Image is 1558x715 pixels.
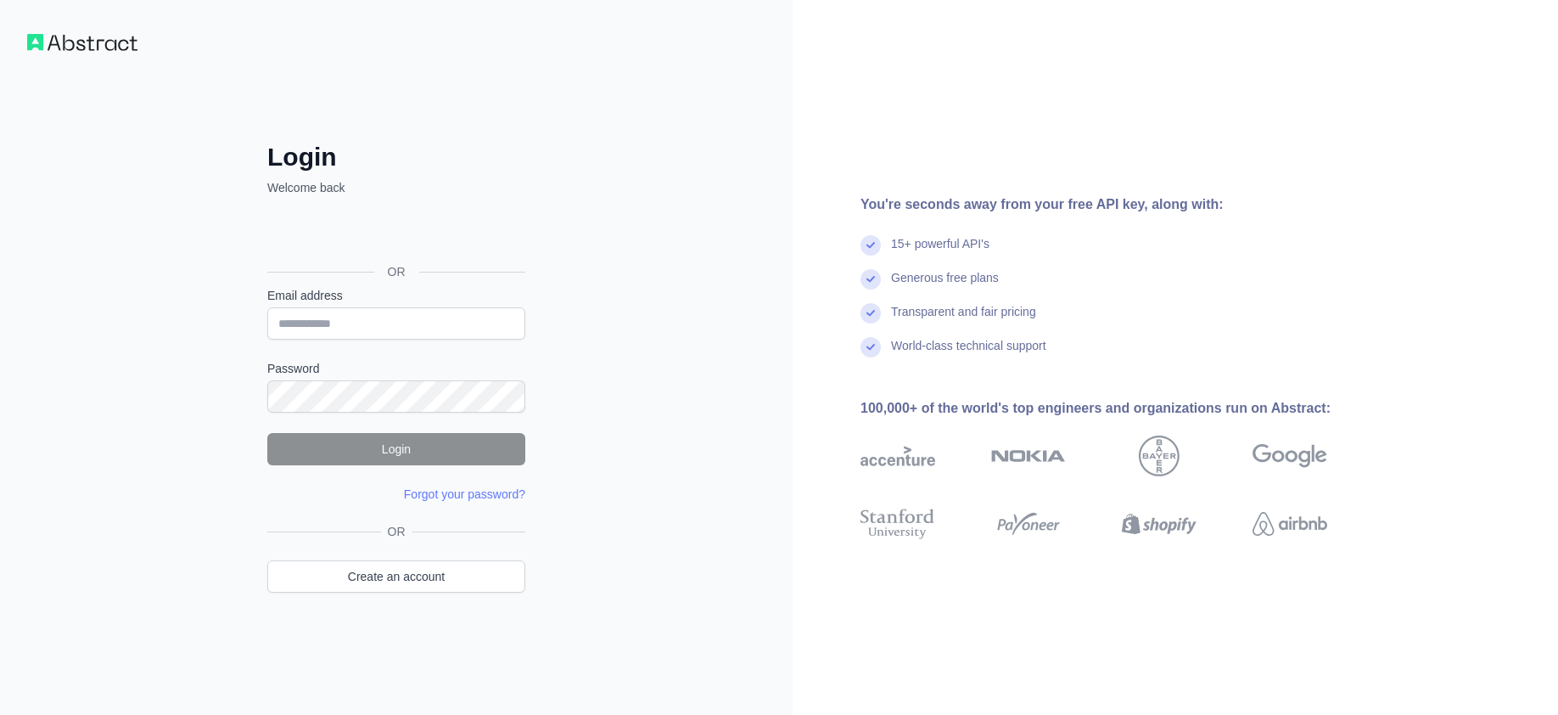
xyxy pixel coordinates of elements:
img: airbnb [1253,505,1327,543]
img: Workflow [27,34,137,51]
iframe: Przycisk Zaloguj się przez Google [259,215,530,252]
img: check mark [860,303,881,324]
div: 100,000+ of the world's top engineers and organizations run on Abstract: [860,398,1381,419]
label: Password [267,360,525,377]
img: accenture [860,436,935,476]
div: 15+ powerful API's [891,235,989,269]
a: Forgot your password? [404,487,525,501]
div: World-class technical support [891,337,1046,371]
img: check mark [860,269,881,290]
img: check mark [860,337,881,357]
h2: Login [267,142,525,172]
img: shopify [1122,505,1197,543]
img: google [1253,436,1327,476]
a: Create an account [267,560,525,593]
img: check mark [860,235,881,256]
img: bayer [1139,436,1180,476]
img: stanford university [860,505,935,543]
button: Login [267,433,525,465]
img: payoneer [991,505,1066,543]
span: OR [381,523,412,540]
div: Generous free plans [891,269,999,303]
label: Email address [267,287,525,304]
div: Transparent and fair pricing [891,303,1036,337]
p: Welcome back [267,179,525,196]
span: OR [374,263,419,280]
img: nokia [991,436,1066,476]
div: You're seconds away from your free API key, along with: [860,194,1381,215]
